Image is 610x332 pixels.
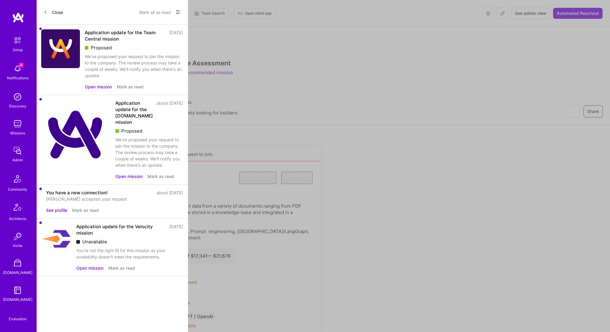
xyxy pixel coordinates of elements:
img: setup [11,34,24,47]
div: Setup [13,47,23,53]
div: Missions [10,130,25,136]
button: Open mission [85,84,112,90]
img: Architects [10,201,25,215]
div: [DATE] [169,29,183,42]
img: admin teamwork [12,145,24,157]
button: Open mission [76,265,104,271]
button: See profile [46,207,67,213]
img: bell [12,63,24,75]
img: teamwork [12,118,24,130]
img: logo [12,12,24,23]
button: Close [44,7,63,17]
div: about [DATE] [157,189,183,196]
div: We've proposed your request to join the mission to the company. The review process may take a cou... [115,136,183,168]
div: about [DATE] [157,100,183,125]
button: Mark as read [117,84,143,90]
div: Unavailable [76,238,183,245]
div: Architects [9,215,26,222]
div: [DOMAIN_NAME] [3,269,32,276]
img: A Store [12,257,24,269]
img: discovery [12,91,24,103]
div: Community [8,186,27,192]
div: Application update for the Team Central mission [85,29,166,42]
div: Invite [13,242,22,249]
div: Evaluation [9,316,27,322]
button: Mark as read [147,173,174,179]
div: Proposed [85,44,183,51]
div: You're not the right fit for this mission as your availability doesn't meet the requirements. [76,247,183,260]
div: [DATE] [169,223,183,236]
button: Mark all as read [139,7,171,17]
img: Company Logo [41,223,71,254]
img: Company Logo [41,29,80,68]
span: 4 [19,63,24,67]
div: Admin [12,157,23,163]
div: [DOMAIN_NAME] [3,296,32,303]
img: Community [10,172,25,186]
button: Mark as read [108,265,135,271]
div: You have a new connection! [46,189,107,196]
div: Discovery [9,103,26,109]
button: Mark as read [72,207,99,213]
img: Company Logo [41,100,110,169]
div: Notifications [7,75,28,81]
i: icon SelectionTeam [15,311,20,316]
div: Application update for the [DOMAIN_NAME] mission [115,100,153,125]
img: guide book [12,284,24,296]
div: [PERSON_NAME] accepted your request [46,196,183,202]
button: Open mission [115,173,143,179]
div: Application update for the Velocity mission [76,223,166,236]
img: Invite [12,230,24,242]
div: Proposed [115,128,183,134]
div: We've proposed your request to join the mission to the company. The review process may take a cou... [85,53,183,79]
